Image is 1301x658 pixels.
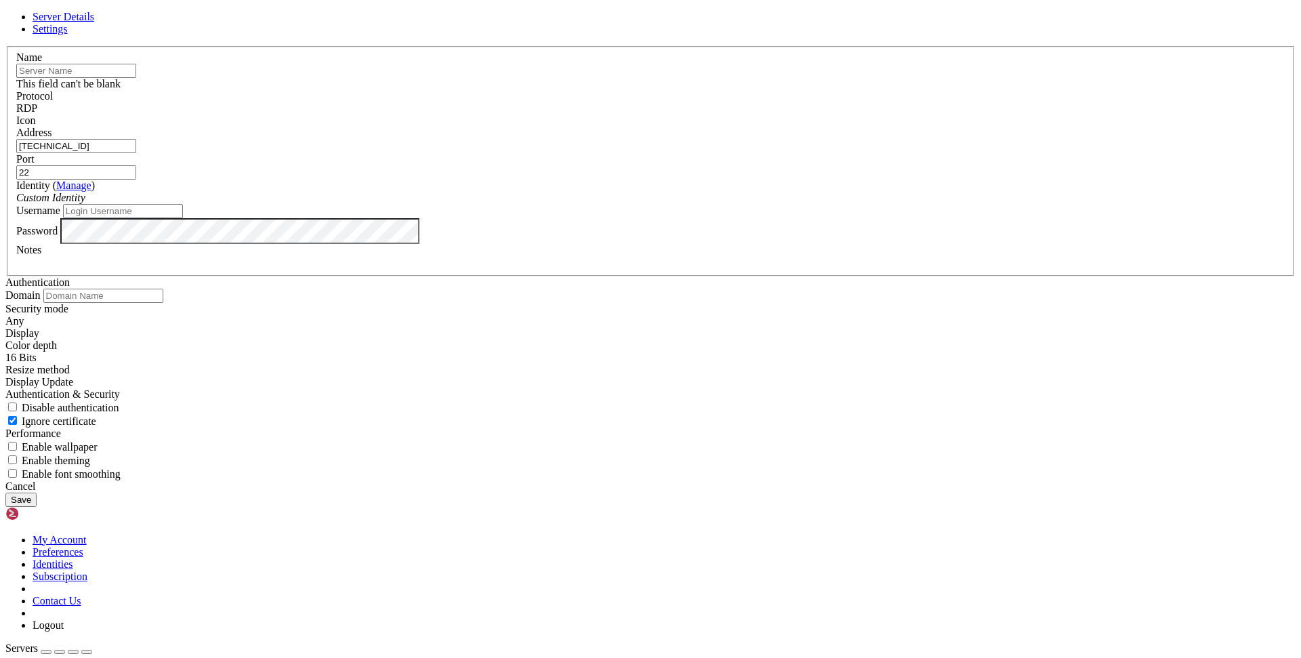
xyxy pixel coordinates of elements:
[5,480,1296,493] div: Cancel
[33,546,83,558] a: Preferences
[16,52,42,63] label: Name
[16,102,37,114] span: RDP
[33,619,64,631] a: Logout
[16,205,60,216] label: Username
[33,595,81,606] a: Contact Us
[33,558,73,570] a: Identities
[5,402,119,413] label: If set to true, authentication will be disabled. Note that this refers to authentication that tak...
[5,376,1296,388] div: Display Update
[5,507,83,520] img: Shellngn
[33,534,87,546] a: My Account
[8,455,17,464] input: Enable theming
[5,364,70,375] label: Display Update channel added with RDP 8.1 to signal the server when the client display size has c...
[63,204,183,218] input: Login Username
[5,303,68,314] label: Security mode
[5,327,39,339] label: Display
[16,90,53,102] label: Protocol
[5,276,70,288] label: Authentication
[16,127,51,138] label: Address
[22,455,90,466] span: Enable theming
[56,180,91,191] a: Manage
[16,64,136,78] input: Server Name
[16,192,1285,204] div: Custom Identity
[5,642,38,654] span: Servers
[8,442,17,451] input: Enable wallpaper
[33,11,94,22] a: Server Details
[5,441,98,453] label: If set to true, enables rendering of the desktop wallpaper. By default, wallpaper will be disable...
[8,416,17,425] input: Ignore certificate
[5,289,41,301] label: Domain
[22,441,98,453] span: Enable wallpaper
[33,23,68,35] a: Settings
[33,571,87,582] a: Subscription
[16,115,35,126] label: Icon
[5,315,24,327] span: Any
[5,468,121,480] label: If set to true, text will be rendered with smooth edges. Text over RDP is rendered with rough edg...
[8,403,17,411] input: Disable authentication
[22,415,96,427] span: Ignore certificate
[16,224,58,236] label: Password
[5,352,1296,364] div: 16 Bits
[16,244,41,255] label: Notes
[16,139,136,153] input: Host Name or IP
[5,455,90,466] label: If set to true, enables use of theming of windows and controls.
[16,192,85,203] i: Custom Identity
[5,352,37,363] span: 16 Bits
[16,165,136,180] input: Port Number
[16,78,1285,90] div: This field can't be blank
[22,468,121,480] span: Enable font smoothing
[8,469,17,478] input: Enable font smoothing
[5,493,37,507] button: Save
[5,340,57,351] label: The color depth to request, in bits-per-pixel.
[43,289,163,303] input: Domain Name
[5,415,96,427] label: If set to true, the certificate returned by the server will be ignored, even if that certificate ...
[5,315,1296,327] div: Any
[16,102,1285,115] div: RDP
[16,180,95,191] label: Identity
[5,428,61,439] label: Performance
[5,642,92,654] a: Servers
[5,388,120,400] label: Authentication & Security
[16,153,35,165] label: Port
[5,376,73,388] span: Display Update
[22,402,119,413] span: Disable authentication
[53,180,95,191] span: ( )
